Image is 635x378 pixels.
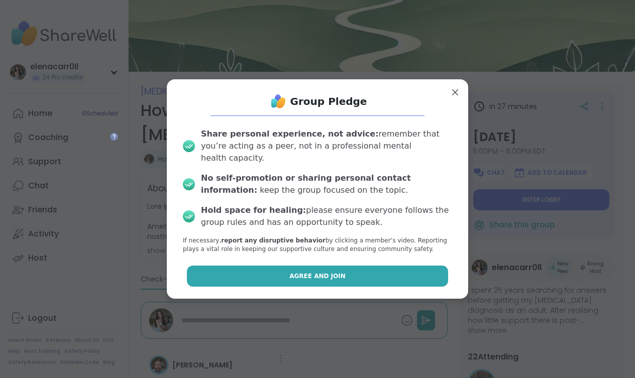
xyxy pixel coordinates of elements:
[201,205,306,215] b: Hold space for healing:
[201,172,452,196] div: keep the group focused on the topic.
[289,272,346,281] span: Agree and Join
[201,129,379,139] b: Share personal experience, not advice:
[183,236,452,254] p: If necessary, by clicking a member‘s video. Reporting plays a vital role in keeping our supportiv...
[221,237,326,244] b: report any disruptive behavior
[268,91,288,111] img: ShareWell Logo
[201,173,411,195] b: No self-promotion or sharing personal contact information:
[201,128,452,164] div: remember that you’re acting as a peer, not in a professional mental health capacity.
[110,133,118,141] iframe: Spotlight
[201,204,452,228] div: please ensure everyone follows the group rules and has an opportunity to speak.
[290,94,367,108] h1: Group Pledge
[187,266,449,287] button: Agree and Join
